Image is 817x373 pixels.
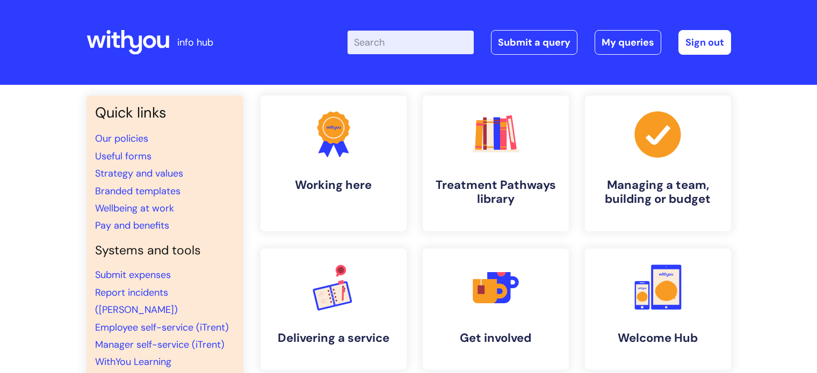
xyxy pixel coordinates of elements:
a: Managing a team, building or budget [585,96,731,231]
p: info hub [177,34,213,51]
a: Get involved [423,248,569,370]
h3: Quick links [95,104,235,121]
div: | - [348,30,731,55]
a: Branded templates [95,185,180,198]
a: Treatment Pathways library [423,96,569,231]
a: Working here [261,96,407,231]
a: Submit a query [491,30,577,55]
h4: Working here [269,178,398,192]
a: Strategy and values [95,167,183,180]
a: Wellbeing at work [95,202,174,215]
a: Our policies [95,132,148,145]
input: Search [348,31,474,54]
a: Delivering a service [261,248,407,370]
a: Sign out [678,30,731,55]
a: Welcome Hub [585,248,731,370]
h4: Treatment Pathways library [431,178,560,207]
a: Pay and benefits [95,219,169,232]
a: Manager self-service (iTrent) [95,338,225,351]
h4: Managing a team, building or budget [594,178,722,207]
h4: Delivering a service [269,331,398,345]
a: My queries [595,30,661,55]
a: Useful forms [95,150,151,163]
a: Submit expenses [95,268,171,281]
a: WithYou Learning [95,355,171,368]
a: Employee self-service (iTrent) [95,321,229,334]
h4: Welcome Hub [594,331,722,345]
h4: Systems and tools [95,243,235,258]
a: Report incidents ([PERSON_NAME]) [95,286,178,316]
h4: Get involved [431,331,560,345]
